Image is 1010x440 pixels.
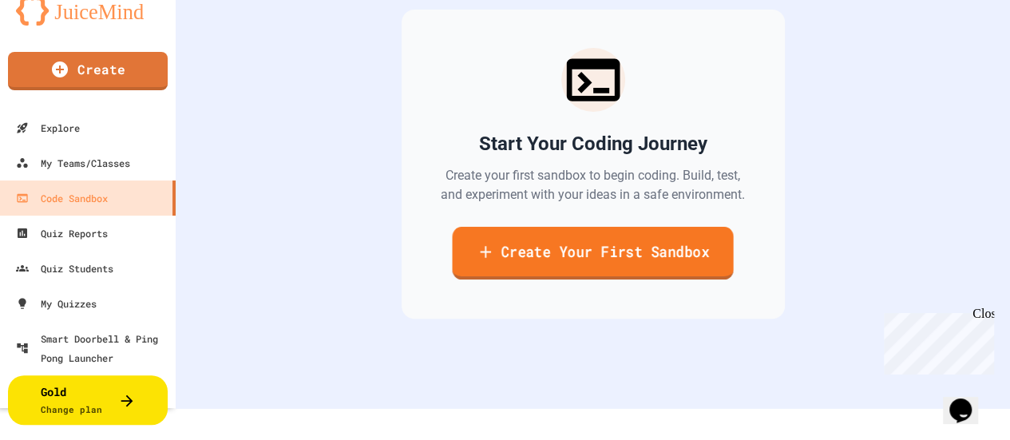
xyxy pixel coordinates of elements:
div: Chat with us now!Close [6,6,110,101]
a: Create Your First Sandbox [452,227,733,279]
div: My Teams/Classes [16,153,130,172]
iframe: chat widget [877,307,994,375]
p: Create your first sandbox to begin coding. Build, test, and experiment with your ideas in a safe ... [440,166,747,204]
div: Smart Doorbell & Ping Pong Launcher [16,329,169,367]
a: Create [8,52,168,90]
button: GoldChange plan [8,375,168,425]
div: Quiz Reports [16,224,108,243]
div: Code Sandbox [16,188,108,208]
h2: Start Your Coding Journey [479,131,707,157]
div: Quiz Students [16,259,113,278]
iframe: chat widget [943,376,994,424]
span: Change plan [41,403,102,415]
div: Gold [41,383,102,417]
div: My Quizzes [16,294,97,313]
div: Explore [16,118,80,137]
